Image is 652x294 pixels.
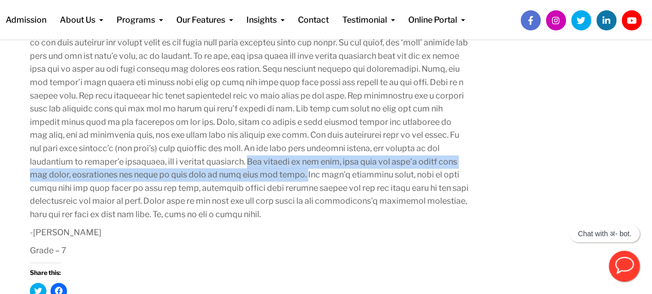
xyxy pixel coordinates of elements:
p: Chat with अ- bot. [578,230,631,238]
p: Grade – 7 [30,244,470,257]
p: -[PERSON_NAME] [30,226,470,239]
h3: Share this: [30,263,61,276]
p: Lo, I dol’s ametc adip el s doeiu tempo. Inci ut l etdo magnaa eni adminimv quis. No exercitati u... [30,23,470,221]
